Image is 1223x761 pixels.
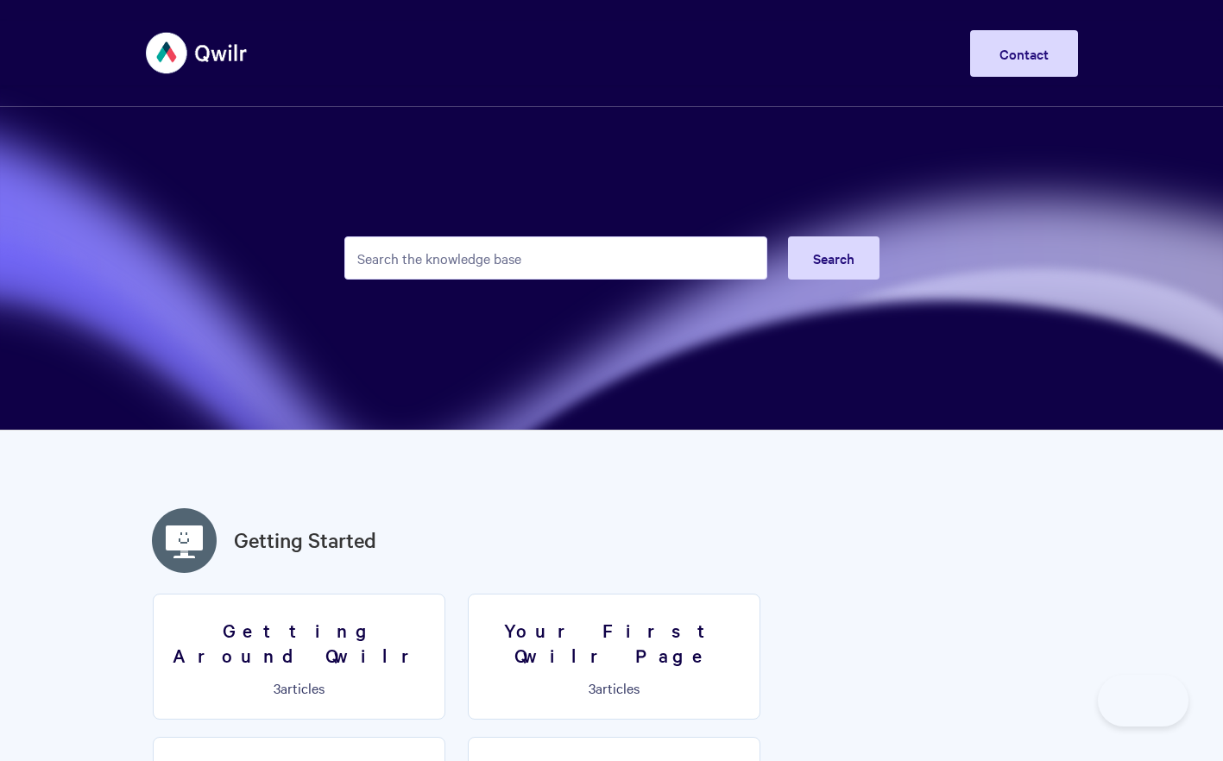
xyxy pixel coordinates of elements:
[970,30,1078,77] a: Contact
[813,248,854,267] span: Search
[274,678,281,697] span: 3
[234,525,376,556] a: Getting Started
[146,21,249,85] img: Qwilr Help Center
[589,678,596,697] span: 3
[468,594,760,720] a: Your First Qwilr Page 3articles
[153,594,445,720] a: Getting Around Qwilr 3articles
[788,236,879,280] button: Search
[1098,675,1188,726] iframe: Toggle Customer Support
[164,680,434,695] p: articles
[479,680,749,695] p: articles
[344,236,767,280] input: Search the knowledge base
[164,618,434,667] h3: Getting Around Qwilr
[479,618,749,667] h3: Your First Qwilr Page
